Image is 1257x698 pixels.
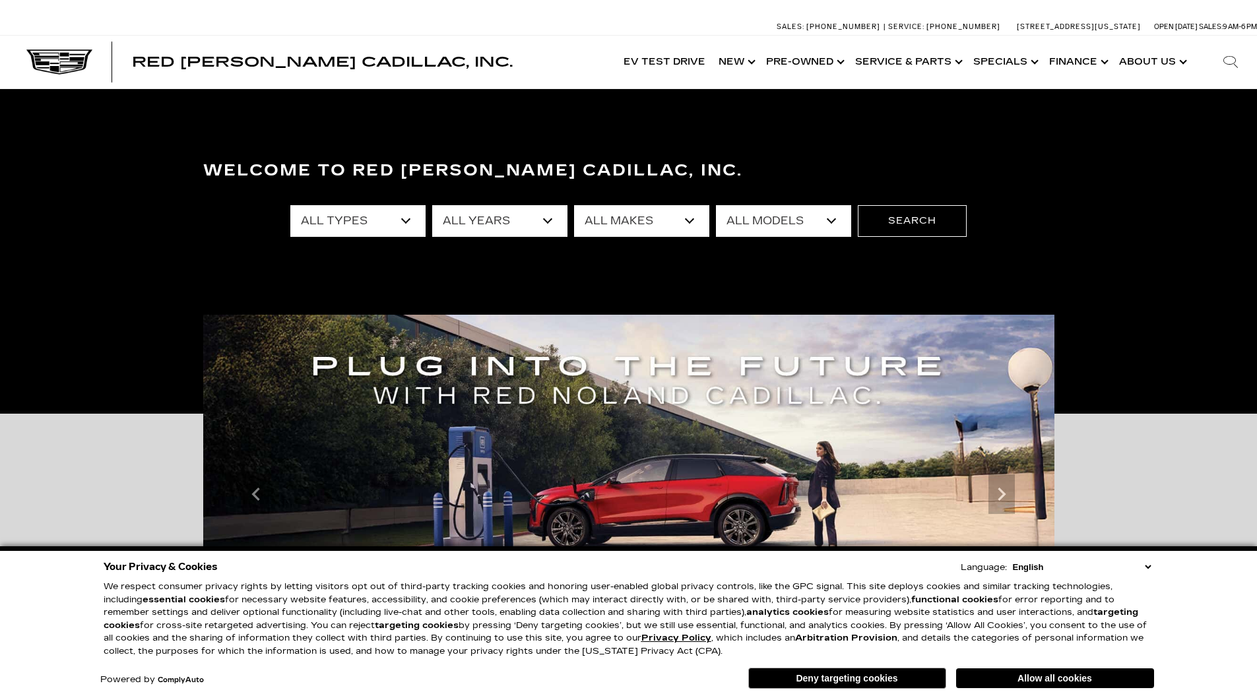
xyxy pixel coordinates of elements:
a: Red [PERSON_NAME] Cadillac, Inc. [132,55,513,69]
button: Allow all cookies [956,668,1154,688]
div: Next [988,474,1015,514]
a: Pre-Owned [759,36,849,88]
a: About Us [1112,36,1191,88]
a: New [712,36,759,88]
a: Privacy Policy [641,633,711,643]
span: Red [PERSON_NAME] Cadillac, Inc. [132,54,513,70]
strong: analytics cookies [746,607,829,618]
img: Cadillac Dark Logo with Cadillac White Text [26,49,92,75]
select: Filter by type [290,205,426,237]
span: Open [DATE] [1154,22,1198,31]
div: Language: [961,563,1007,572]
strong: essential cookies [143,594,225,605]
a: Specials [967,36,1043,88]
span: [PHONE_NUMBER] [926,22,1000,31]
a: Service: [PHONE_NUMBER] [884,23,1004,30]
span: 9 AM-6 PM [1223,22,1257,31]
div: Previous [243,474,269,514]
div: Powered by [100,676,204,684]
strong: targeting cookies [375,620,459,631]
a: Sales: [PHONE_NUMBER] [777,23,884,30]
button: Deny targeting cookies [748,668,946,689]
strong: functional cookies [911,594,998,605]
a: [STREET_ADDRESS][US_STATE] [1017,22,1141,31]
span: Service: [888,22,924,31]
p: We respect consumer privacy rights by letting visitors opt out of third-party tracking cookies an... [104,581,1154,658]
select: Filter by make [574,205,709,237]
select: Filter by year [432,205,567,237]
select: Filter by model [716,205,851,237]
h3: Welcome to Red [PERSON_NAME] Cadillac, Inc. [203,158,1054,184]
span: Your Privacy & Cookies [104,557,218,576]
a: ComplyAuto [158,676,204,684]
button: Search [858,205,967,237]
img: ev-blog-post-banners [203,315,1054,674]
a: EV Test Drive [617,36,712,88]
a: Finance [1043,36,1112,88]
a: Service & Parts [849,36,967,88]
strong: Arbitration Provision [795,633,897,643]
span: Sales: [777,22,804,31]
span: Sales: [1199,22,1223,31]
strong: targeting cookies [104,607,1138,631]
span: [PHONE_NUMBER] [806,22,880,31]
select: Language Select [1010,561,1154,573]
